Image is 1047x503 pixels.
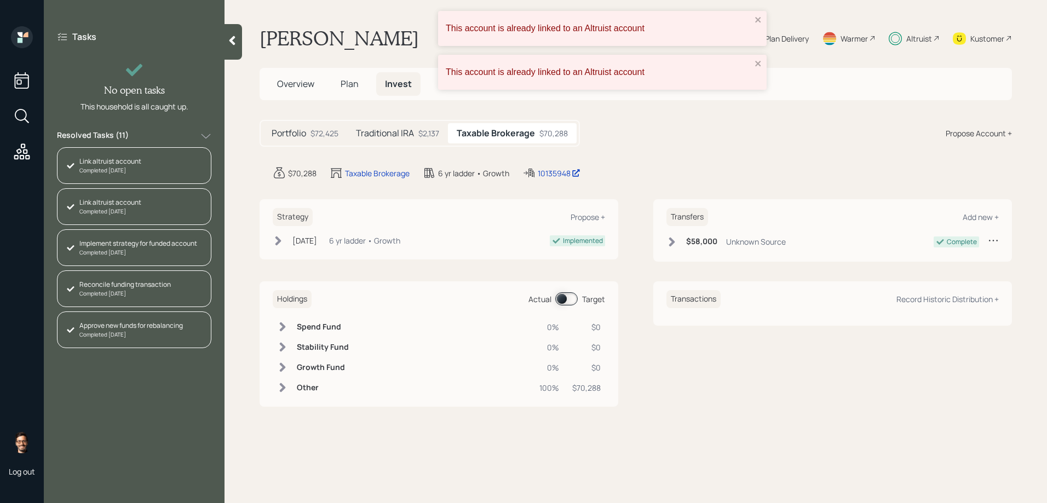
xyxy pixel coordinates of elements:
[297,322,349,332] h6: Spend Fund
[356,128,414,138] h5: Traditional IRA
[528,293,551,305] div: Actual
[572,342,601,353] div: $0
[726,236,786,247] div: Unknown Source
[765,33,809,44] div: Plan Delivery
[292,235,317,246] div: [DATE]
[79,198,141,207] div: Link altruist account
[260,26,419,50] h1: [PERSON_NAME]
[310,128,338,139] div: $72,425
[418,128,439,139] div: $2,137
[666,290,721,308] h6: Transactions
[539,342,559,353] div: 0%
[841,33,868,44] div: Warmer
[970,33,1004,44] div: Kustomer
[438,167,509,179] div: 6 yr ladder • Growth
[946,128,1012,139] div: Propose Account +
[539,362,559,373] div: 0%
[666,208,708,226] h6: Transfers
[446,24,751,33] div: This account is already linked to an Altruist account
[572,362,601,373] div: $0
[273,208,313,226] h6: Strategy
[11,431,33,453] img: sami-boghos-headshot.png
[79,321,183,331] div: Approve new funds for rebalancing
[539,382,559,394] div: 100%
[272,128,306,138] h5: Portfolio
[345,167,410,179] div: Taxable Brokerage
[288,167,317,179] div: $70,288
[563,236,603,246] div: Implemented
[79,207,141,216] div: Completed [DATE]
[79,166,141,175] div: Completed [DATE]
[582,293,605,305] div: Target
[273,290,312,308] h6: Holdings
[9,466,35,477] div: Log out
[79,280,171,290] div: Reconcile funding transaction
[896,294,999,304] div: Record Historic Distribution +
[104,84,165,96] h4: No open tasks
[341,78,359,90] span: Plan
[297,383,349,392] h6: Other
[446,67,751,77] div: This account is already linked to an Altruist account
[79,157,141,166] div: Link altruist account
[963,212,999,222] div: Add new +
[755,59,762,70] button: close
[79,290,171,298] div: Completed [DATE]
[539,321,559,333] div: 0%
[457,128,535,138] h5: Taxable Brokerage
[572,382,601,394] div: $70,288
[80,101,188,112] div: This household is all caught up.
[947,237,977,247] div: Complete
[538,167,580,179] div: 10135948
[297,363,349,372] h6: Growth Fund
[79,331,183,339] div: Completed [DATE]
[906,33,932,44] div: Altruist
[755,15,762,26] button: close
[277,78,314,90] span: Overview
[297,343,349,352] h6: Stability Fund
[57,130,129,143] label: Resolved Tasks ( 11 )
[79,239,197,248] div: Implement strategy for funded account
[572,321,601,333] div: $0
[79,248,197,257] div: Completed [DATE]
[539,128,568,139] div: $70,288
[571,212,605,222] div: Propose +
[329,235,400,246] div: 6 yr ladder • Growth
[686,237,717,246] h6: $58,000
[72,31,96,43] label: Tasks
[385,78,412,90] span: Invest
